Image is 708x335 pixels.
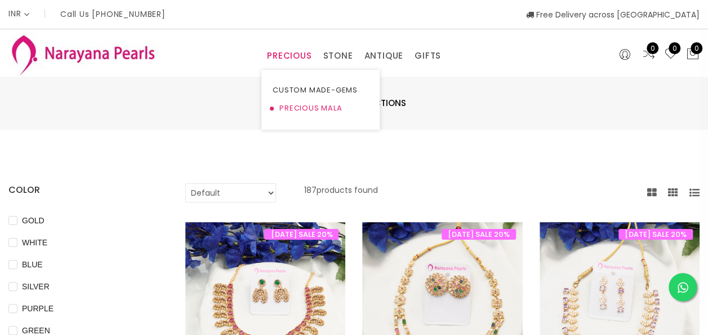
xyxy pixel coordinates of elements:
[17,214,49,227] span: GOLD
[642,47,656,62] a: 0
[647,42,658,54] span: 0
[17,236,52,249] span: WHITE
[8,183,152,197] h4: COLOR
[691,42,702,54] span: 0
[17,302,58,315] span: PURPLE
[17,258,47,271] span: BLUE
[442,229,516,240] span: [DATE] SALE 20%
[618,229,693,240] span: [DATE] SALE 20%
[686,47,700,62] button: 0
[526,9,700,20] span: Free Delivery across [GEOGRAPHIC_DATA]
[669,42,680,54] span: 0
[264,229,339,240] span: [DATE] SALE 20%
[17,280,54,293] span: SILVER
[304,183,378,202] p: 187 products found
[664,47,678,62] a: 0
[415,47,441,64] a: GIFTS
[267,47,311,64] a: PRECIOUS
[273,81,368,99] a: CUSTOM MADE-GEMS
[323,47,353,64] a: STONE
[364,47,403,64] a: ANTIQUE
[60,10,166,18] p: Call Us [PHONE_NUMBER]
[273,99,368,117] a: PRECIOUS MALA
